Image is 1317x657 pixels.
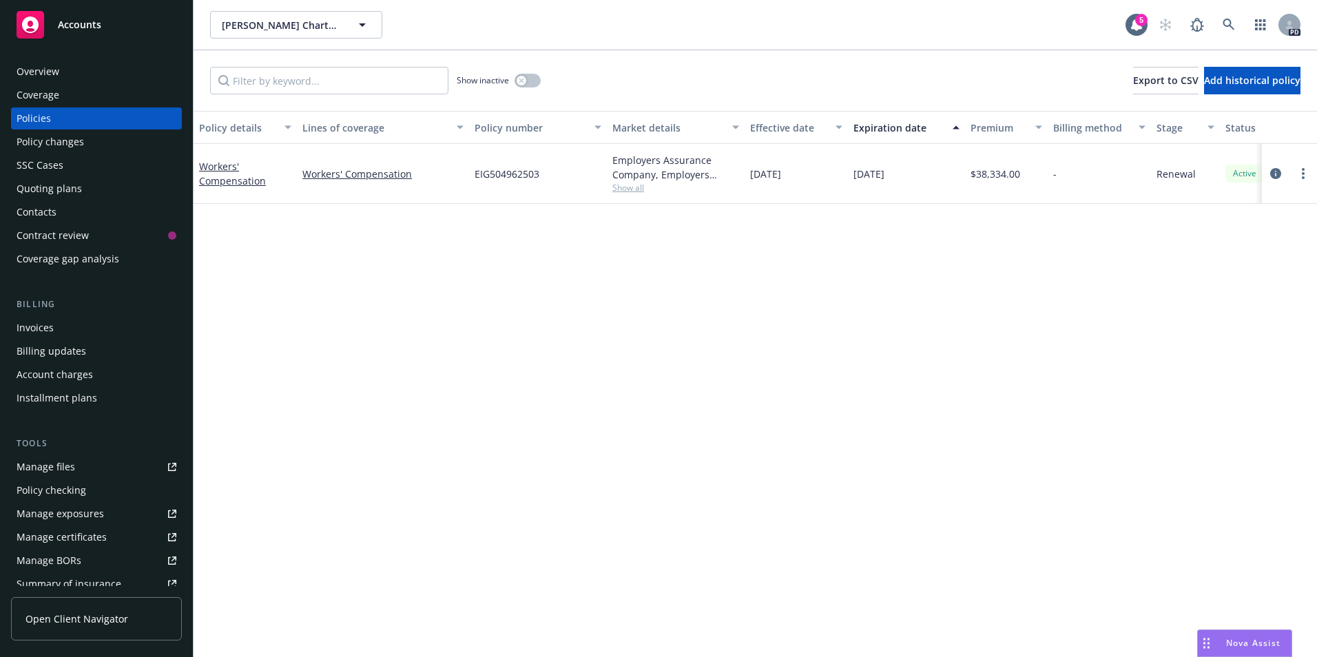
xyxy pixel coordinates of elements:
[612,182,739,194] span: Show all
[853,121,944,135] div: Expiration date
[1152,11,1179,39] a: Start snowing
[607,111,745,144] button: Market details
[745,111,848,144] button: Effective date
[17,479,86,501] div: Policy checking
[222,18,341,32] span: [PERSON_NAME] Charter School
[11,225,182,247] a: Contract review
[11,131,182,153] a: Policy changes
[11,107,182,129] a: Policies
[1295,165,1311,182] a: more
[17,201,56,223] div: Contacts
[17,131,84,153] div: Policy changes
[11,317,182,339] a: Invoices
[1048,111,1151,144] button: Billing method
[11,6,182,44] a: Accounts
[1225,121,1309,135] div: Status
[1204,67,1300,94] button: Add historical policy
[302,167,464,181] a: Workers' Compensation
[11,248,182,270] a: Coverage gap analysis
[1231,167,1258,180] span: Active
[17,526,107,548] div: Manage certificates
[11,340,182,362] a: Billing updates
[17,178,82,200] div: Quoting plans
[750,121,827,135] div: Effective date
[11,178,182,200] a: Quoting plans
[199,160,266,187] a: Workers' Compensation
[475,121,586,135] div: Policy number
[11,61,182,83] a: Overview
[1226,637,1280,649] span: Nova Assist
[199,121,276,135] div: Policy details
[17,107,51,129] div: Policies
[1267,165,1284,182] a: circleInformation
[1133,74,1199,87] span: Export to CSV
[1151,111,1220,144] button: Stage
[1204,74,1300,87] span: Add historical policy
[11,437,182,450] div: Tools
[25,612,128,626] span: Open Client Navigator
[302,121,448,135] div: Lines of coverage
[194,111,297,144] button: Policy details
[475,167,539,181] span: EIG504962503
[11,550,182,572] a: Manage BORs
[17,248,119,270] div: Coverage gap analysis
[17,550,81,572] div: Manage BORs
[58,19,101,30] span: Accounts
[11,456,182,478] a: Manage files
[17,456,75,478] div: Manage files
[750,167,781,181] span: [DATE]
[1215,11,1243,39] a: Search
[612,153,739,182] div: Employers Assurance Company, Employers Insurance Group
[17,317,54,339] div: Invoices
[848,111,965,144] button: Expiration date
[965,111,1048,144] button: Premium
[1183,11,1211,39] a: Report a Bug
[11,364,182,386] a: Account charges
[971,121,1027,135] div: Premium
[1053,167,1057,181] span: -
[11,201,182,223] a: Contacts
[11,526,182,548] a: Manage certificates
[210,67,448,94] input: Filter by keyword...
[853,167,884,181] span: [DATE]
[1135,14,1148,26] div: 5
[17,154,63,176] div: SSC Cases
[1157,167,1196,181] span: Renewal
[11,479,182,501] a: Policy checking
[11,84,182,106] a: Coverage
[457,74,509,86] span: Show inactive
[1133,67,1199,94] button: Export to CSV
[11,503,182,525] a: Manage exposures
[11,154,182,176] a: SSC Cases
[1198,630,1215,656] div: Drag to move
[11,573,182,595] a: Summary of insurance
[1053,121,1130,135] div: Billing method
[1157,121,1199,135] div: Stage
[17,225,89,247] div: Contract review
[1197,629,1292,657] button: Nova Assist
[17,340,86,362] div: Billing updates
[297,111,469,144] button: Lines of coverage
[469,111,607,144] button: Policy number
[17,573,121,595] div: Summary of insurance
[11,298,182,311] div: Billing
[1247,11,1274,39] a: Switch app
[17,387,97,409] div: Installment plans
[17,61,59,83] div: Overview
[17,84,59,106] div: Coverage
[971,167,1020,181] span: $38,334.00
[612,121,724,135] div: Market details
[17,503,104,525] div: Manage exposures
[11,387,182,409] a: Installment plans
[17,364,93,386] div: Account charges
[210,11,382,39] button: [PERSON_NAME] Charter School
